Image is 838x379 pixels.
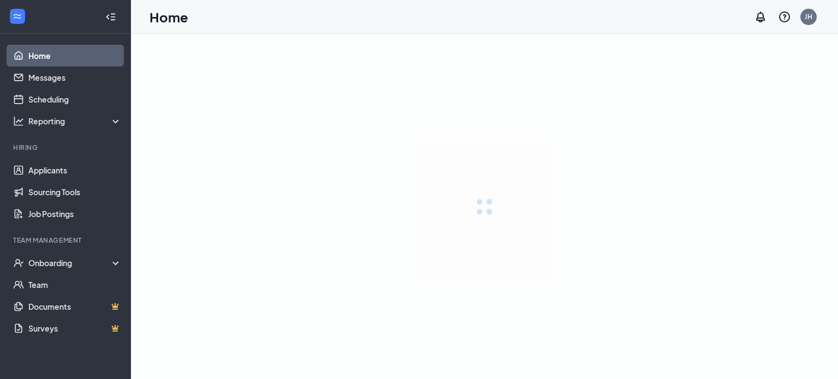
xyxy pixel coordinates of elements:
[13,236,119,245] div: Team Management
[28,203,122,225] a: Job Postings
[13,257,24,268] svg: UserCheck
[28,181,122,203] a: Sourcing Tools
[149,8,188,26] h1: Home
[805,12,812,21] div: JH
[28,159,122,181] a: Applicants
[778,10,791,23] svg: QuestionInfo
[28,116,122,127] div: Reporting
[105,11,116,22] svg: Collapse
[28,45,122,67] a: Home
[28,257,112,268] div: Onboarding
[754,10,767,23] svg: Notifications
[13,116,24,127] svg: Analysis
[28,296,122,317] a: DocumentsCrown
[28,274,122,296] a: Team
[28,67,122,88] a: Messages
[12,11,23,22] svg: WorkstreamLogo
[28,317,122,339] a: SurveysCrown
[28,88,122,110] a: Scheduling
[13,143,119,152] div: Hiring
